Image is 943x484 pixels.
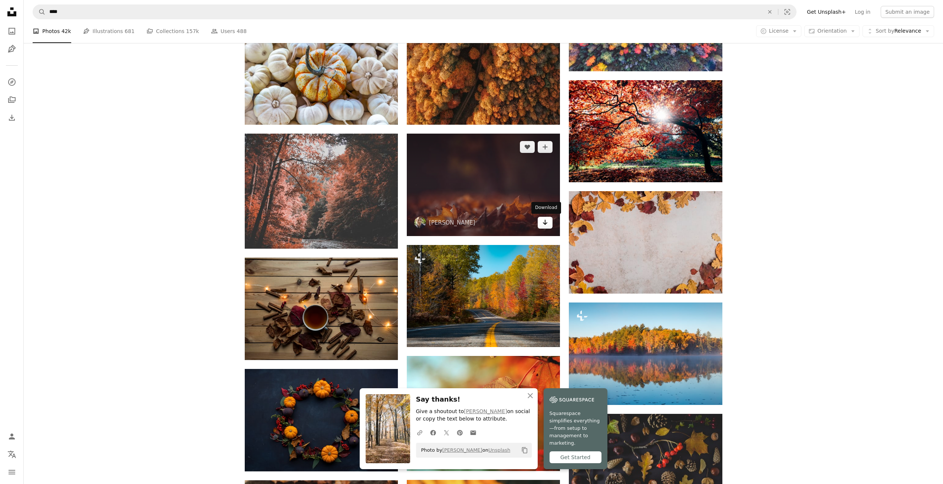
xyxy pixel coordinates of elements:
button: Menu [4,465,19,480]
span: Orientation [817,28,847,34]
a: [PERSON_NAME] [464,408,507,414]
button: Orientation [804,25,860,37]
img: dried leaves on white concrete floor [569,191,722,294]
a: forest and body of water during daytime [245,187,398,194]
a: bunch of squashes [245,70,398,77]
button: License [756,25,802,37]
button: Visual search [778,5,796,19]
a: Log in / Sign up [4,429,19,444]
a: Log in [850,6,875,18]
span: Photo by on [418,444,511,456]
div: Get Started [550,451,601,463]
a: [PERSON_NAME] [429,219,475,226]
a: Get Unsplash+ [802,6,850,18]
img: forest and body of water during daytime [245,134,398,249]
img: white ceramic mug [245,258,398,360]
a: Share on Twitter [440,425,453,440]
a: Collections [4,92,19,107]
img: round Halloween-themed wreath on blue surface [245,369,398,471]
span: 681 [125,27,135,35]
a: Share over email [466,425,480,440]
span: 157k [186,27,199,35]
button: Submit an image [881,6,934,18]
form: Find visuals sitewide [33,4,797,19]
a: Share on Pinterest [453,425,466,440]
img: a body of water surrounded by lots of trees [569,302,722,405]
a: [PERSON_NAME] [442,447,482,453]
a: white ceramic mug [245,305,398,312]
button: Clear [762,5,778,19]
a: Home — Unsplash [4,4,19,21]
img: a road surrounded by trees with yellow and red leaves [407,245,560,347]
a: Explore [4,75,19,89]
span: Relevance [876,27,921,35]
button: Like [520,141,535,153]
a: Unsplash [488,447,510,453]
button: Copy to clipboard [518,444,531,457]
a: Squarespace simplifies everything—from setup to management to marketing.Get Started [544,388,607,469]
a: Download History [4,110,19,125]
a: Illustrations [4,42,19,56]
a: Collections 157k [146,19,199,43]
a: Illustrations 681 [83,19,135,43]
img: fall trees beside body of water during daytime [569,80,722,182]
a: fruits lot on black surface [569,461,722,468]
button: Add to Collection [538,141,553,153]
img: file-1747939142011-51e5cc87e3c9 [550,394,594,405]
a: a road surrounded by trees with yellow and red leaves [407,292,560,299]
img: Go to Kristian Seedorff's profile [414,217,426,229]
a: round Halloween-themed wreath on blue surface [245,416,398,423]
button: Language [4,447,19,462]
a: close-up photography of brown leaves [407,181,560,188]
a: Users 488 [211,19,247,43]
button: Sort byRelevance [863,25,934,37]
p: Give a shoutout to on social or copy the text below to attribute. [416,408,532,423]
img: bokeh lights photography of brown maple leaf [407,356,560,471]
span: Sort by [876,28,894,34]
span: License [769,28,789,34]
img: close-up photography of brown leaves [407,134,560,236]
span: 488 [237,27,247,35]
h3: Say thanks! [416,394,532,405]
a: Download [538,217,553,229]
button: Search Unsplash [33,5,46,19]
span: Squarespace simplifies everything—from setup to management to marketing. [550,410,601,447]
div: Download [531,202,561,214]
a: Share on Facebook [426,425,440,440]
a: Photos [4,24,19,39]
img: bunch of squashes [245,22,398,124]
a: fall trees beside body of water during daytime [569,128,722,134]
a: a body of water surrounded by lots of trees [569,350,722,357]
a: dried leaves on white concrete floor [569,239,722,246]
